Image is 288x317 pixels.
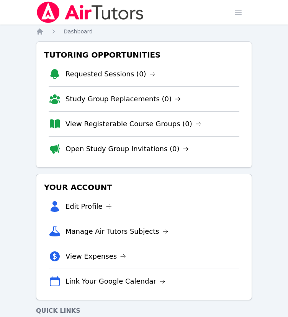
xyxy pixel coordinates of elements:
a: Edit Profile [65,201,112,212]
a: Requested Sessions (0) [65,69,155,79]
a: Open Study Group Invitations (0) [65,144,189,154]
img: Air Tutors [36,2,144,23]
a: Manage Air Tutors Subjects [65,226,169,237]
h4: Quick Links [36,306,252,315]
h3: Tutoring Opportunities [43,48,245,62]
nav: Breadcrumb [36,28,252,35]
h3: Your Account [43,180,245,194]
a: Dashboard [64,28,93,35]
a: Study Group Replacements (0) [65,94,181,104]
a: View Expenses [65,251,126,262]
a: Link Your Google Calendar [65,276,165,287]
a: View Registerable Course Groups (0) [65,119,201,129]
